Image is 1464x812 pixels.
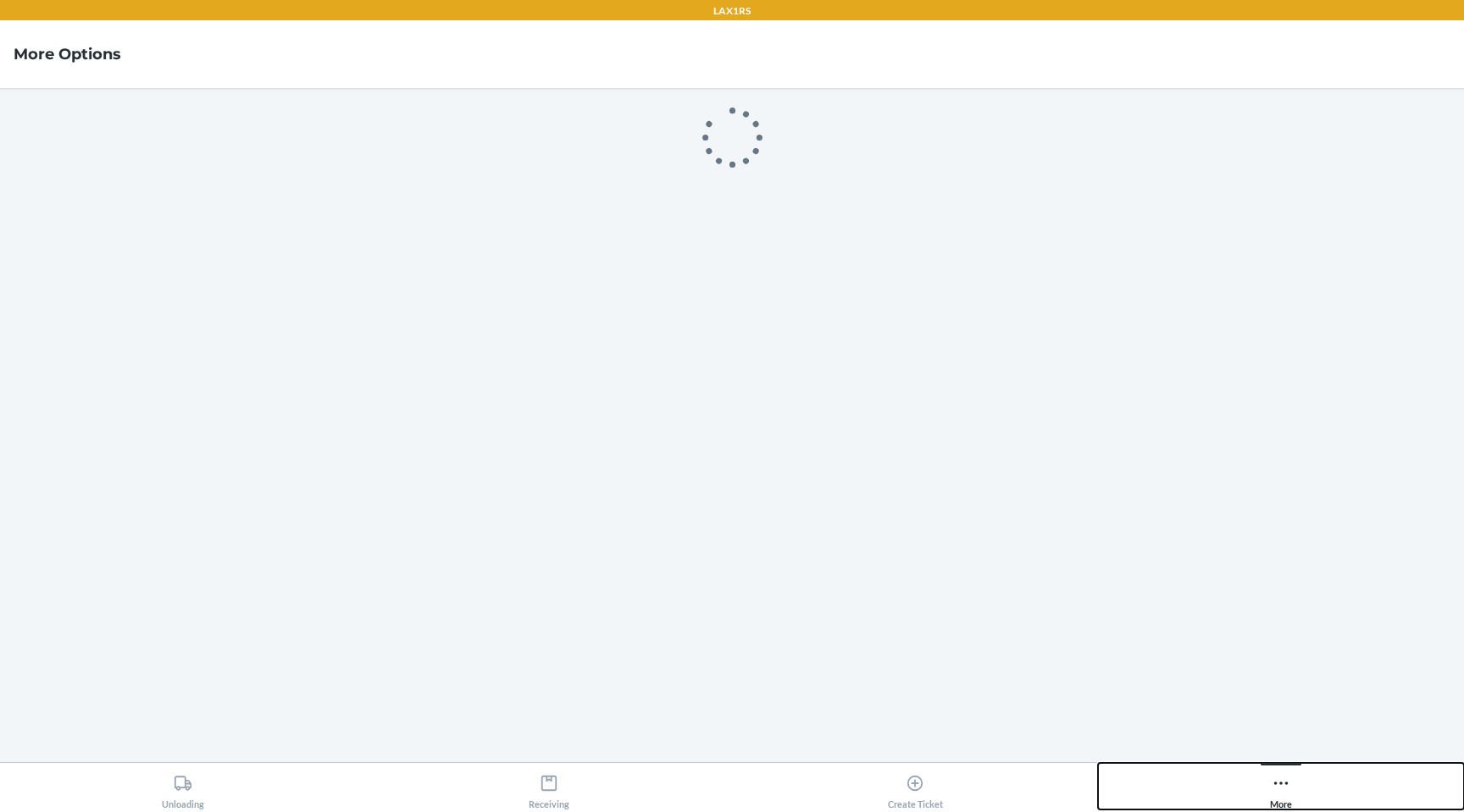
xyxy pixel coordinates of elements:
p: LAX1RS [713,3,751,19]
button: Create Ticket [732,763,1098,809]
div: More [1270,767,1292,809]
div: Unloading [162,767,204,809]
div: Create Ticket [888,767,943,809]
button: More [1098,763,1464,809]
button: Receiving [366,763,732,809]
h4: More Options [14,43,121,65]
div: Receiving [529,767,569,809]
